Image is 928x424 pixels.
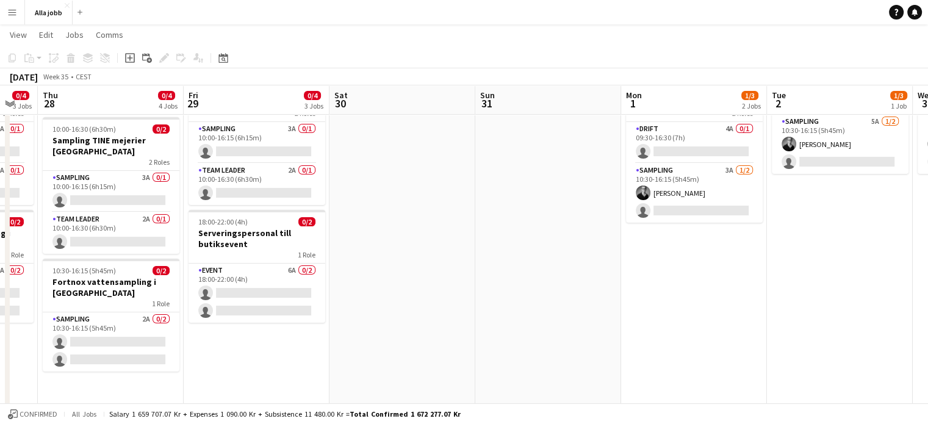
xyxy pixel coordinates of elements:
[5,27,32,43] a: View
[34,27,58,43] a: Edit
[70,409,99,419] span: All jobs
[65,29,84,40] span: Jobs
[20,410,57,419] span: Confirmed
[96,29,123,40] span: Comms
[350,409,461,419] span: Total Confirmed 1 672 277.07 kr
[76,72,92,81] div: CEST
[10,29,27,40] span: View
[25,1,73,24] button: Alla jobb
[109,409,461,419] div: Salary 1 659 707.07 kr + Expenses 1 090.00 kr + Subsistence 11 480.00 kr =
[60,27,88,43] a: Jobs
[6,408,59,421] button: Confirmed
[91,27,128,43] a: Comms
[40,72,71,81] span: Week 35
[39,29,53,40] span: Edit
[10,71,38,83] div: [DATE]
